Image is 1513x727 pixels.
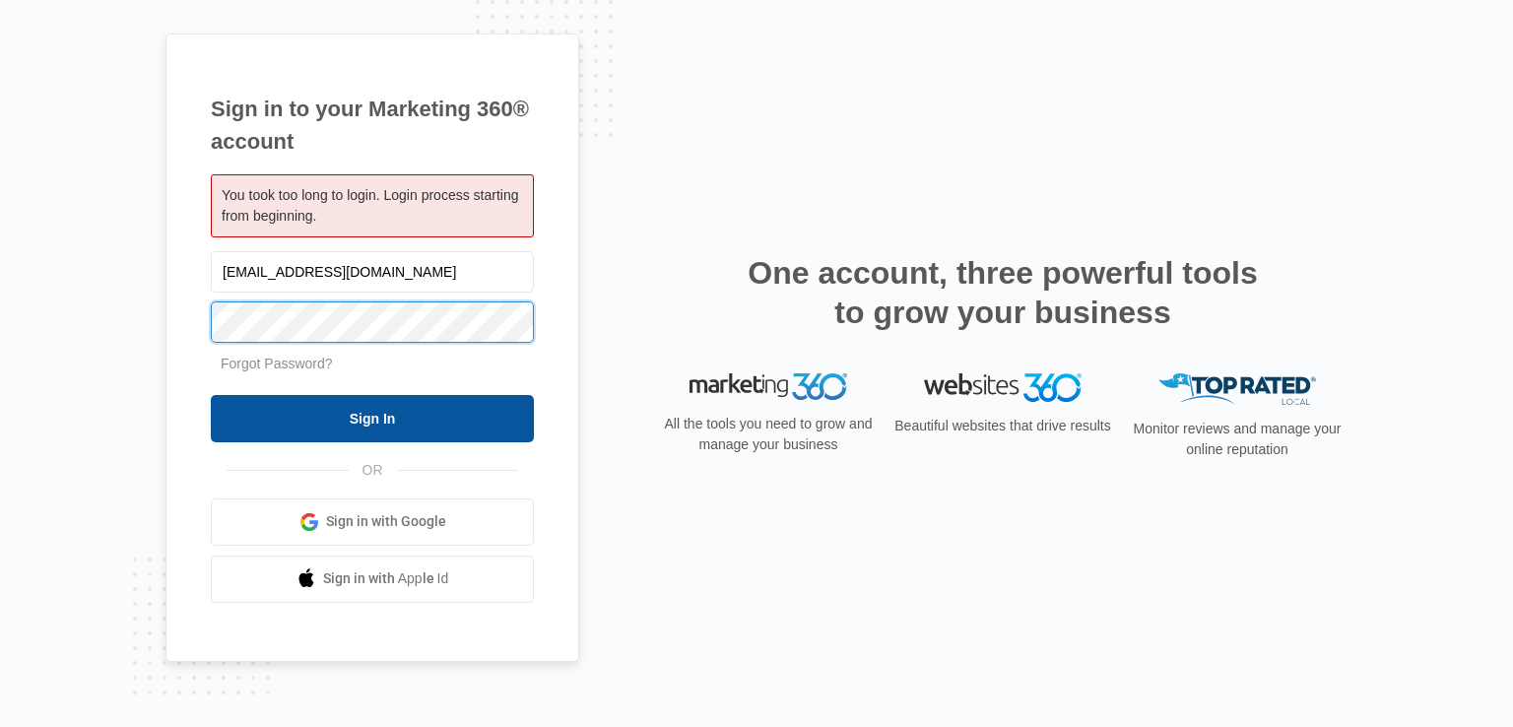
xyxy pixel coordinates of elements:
input: Email [211,251,534,293]
p: Monitor reviews and manage your online reputation [1127,419,1348,460]
a: Sign in with Google [211,498,534,546]
span: Sign in with Google [326,511,446,532]
img: Top Rated Local [1158,373,1316,406]
a: Sign in with Apple Id [211,556,534,603]
input: Sign In [211,395,534,442]
img: Marketing 360 [690,373,847,401]
span: You took too long to login. Login process starting from beginning. [222,187,518,224]
img: Websites 360 [924,373,1082,402]
span: Sign in with Apple Id [323,568,449,589]
p: All the tools you need to grow and manage your business [658,414,879,455]
a: Forgot Password? [221,356,333,371]
h2: One account, three powerful tools to grow your business [742,253,1264,332]
p: Beautiful websites that drive results [892,416,1113,436]
h1: Sign in to your Marketing 360® account [211,93,534,158]
span: OR [349,460,397,481]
